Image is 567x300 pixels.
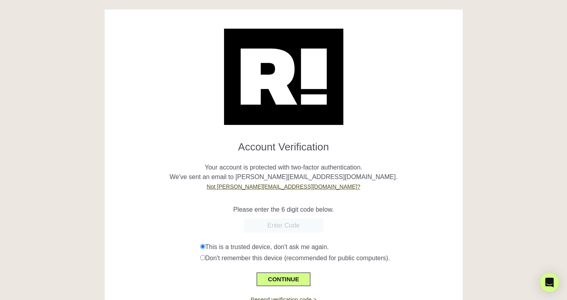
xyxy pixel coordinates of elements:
[111,134,457,153] h1: Account Verification
[111,205,457,214] p: Please enter the 6 digit code below.
[200,253,457,263] div: Don't remember this device (recommended for public computers).
[540,273,559,292] div: Open Intercom Messenger
[200,242,457,252] div: This is a trusted device, don't ask me again.
[224,29,343,125] img: Retention.com
[207,183,360,190] a: Not [PERSON_NAME][EMAIL_ADDRESS][DOMAIN_NAME]?
[111,153,457,191] p: Your account is protected with two-factor authentication. We've sent an email to [PERSON_NAME][EM...
[257,273,310,286] button: CONTINUE
[244,218,323,233] input: Enter Code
